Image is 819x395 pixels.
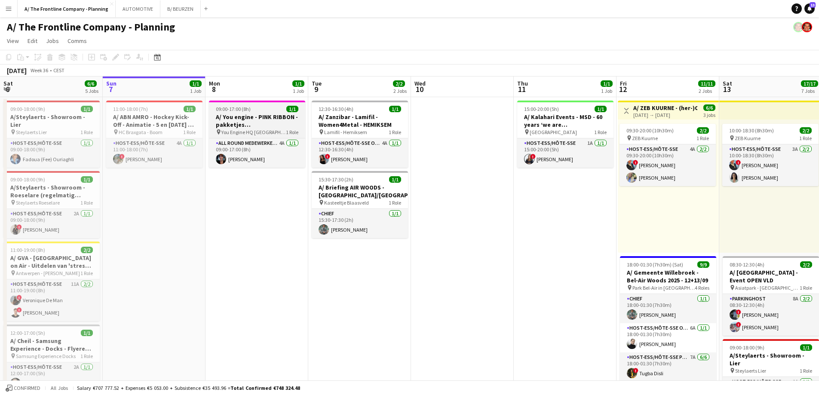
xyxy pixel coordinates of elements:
span: 11:00-19:00 (8h) [10,247,45,253]
h3: A/ Gemeente Willebroek - Bel-Air Woods 2025 - 12+13/09 [620,269,716,284]
span: Sat [3,80,13,87]
a: Jobs [43,35,62,46]
span: 4 Roles [695,285,709,291]
span: 6/6 [703,104,715,111]
span: ZEB Kuurne [632,135,658,141]
button: A/ The Frontline Company - Planning [18,0,116,17]
span: Steylaerts Lier [735,367,766,374]
span: 1 Role [800,285,812,291]
span: ! [17,307,22,312]
h3: A/ Zanzibar - Lamifil - Women4Metal - HEMIKSEM [312,113,408,129]
span: 08:30-12:30 (4h) [730,261,764,268]
span: 9 [310,84,322,94]
app-card-role: Host-ess/Hôte-sse Onthaal-Accueill4A1/112:30-16:30 (4h)![PERSON_NAME] [312,138,408,168]
app-card-role: Host-ess/Hôte-sse1/109:00-18:00 (9h)Fadoua (Fee) Ouriaghli [3,138,100,168]
span: 15:30-17:30 (2h) [319,176,353,183]
app-job-card: 11:00-18:00 (7h)1/1A/ ABN AMRO - Hockey Kick-Off - Animatie - 5 en [DATE] - Boom HC Braxgata - Bo... [106,101,202,168]
h3: A/ Briefing AIR WOODS - [GEOGRAPHIC_DATA]/[GEOGRAPHIC_DATA] [312,184,408,199]
h3: A/ ABN AMRO - Hockey Kick-Off - Animatie - 5 en [DATE] - Boom [106,113,202,129]
a: Edit [24,35,41,46]
app-card-role: Host-ess/Hôte-sse4A1/111:00-18:00 (7h)![PERSON_NAME] [106,138,202,168]
app-card-role: Host-ess/Hôte-sse2A1/112:00-17:00 (5h)Aboubakr El Asri [3,362,100,392]
span: ! [17,295,22,300]
app-job-card: 18:00-01:30 (7h30m) (Sat)9/9A/ Gemeente Willebroek - Bel-Air Woods 2025 - 12+13/09 Park Bel-Air i... [620,256,716,383]
span: Week 36 [28,67,50,73]
span: View [7,37,19,45]
span: 1 Role [799,135,812,141]
span: 11/11 [698,80,715,87]
div: 15:30-17:30 (2h)1/1A/ Briefing AIR WOODS - [GEOGRAPHIC_DATA]/[GEOGRAPHIC_DATA] Kasteeltje Blaasve... [312,171,408,238]
app-job-card: 09:30-20:00 (10h30m)2/2 ZEB Kuurne1 RoleHost-ess/Hôte-sse4A2/209:30-20:00 (10h30m)![PERSON_NAME][... [620,124,716,186]
a: 13 [804,3,815,14]
span: 1 Role [80,270,93,276]
app-job-card: 15:00-20:00 (5h)1/1A/ Kalahari Events - MSD - 60 years ‘we are [GEOGRAPHIC_DATA]’ [GEOGRAPHIC_DAT... [517,101,613,168]
app-card-role: Host-ess/Hôte-sse Onthaal-Accueill6A1/118:00-01:30 (7h30m)[PERSON_NAME] [620,323,716,352]
app-job-card: 10:00-18:30 (8h30m)2/2 ZEB Kuurne1 RoleHost-ess/Hôte-sse3A2/210:00-18:30 (8h30m)![PERSON_NAME][PE... [722,124,819,186]
span: Kasteeltje Blaasveld [324,199,369,206]
span: ! [17,224,22,230]
span: 2/2 [800,127,812,134]
span: 1 Role [389,129,401,135]
span: Jobs [46,37,59,45]
span: Total Confirmed €748 324.48 [230,385,300,391]
span: 1 Role [389,199,401,206]
app-job-card: 11:00-19:00 (8h)2/2A/ GVA - [GEOGRAPHIC_DATA] on Air - Uitdelen van 'stress' bananen Antwerpen - ... [3,242,100,321]
span: 1/1 [190,80,202,87]
span: ! [120,154,125,159]
h3: A/ [GEOGRAPHIC_DATA] - Event OPEN VLD [723,269,819,284]
span: Mon [209,80,220,87]
h1: A/ The Frontline Company - Planning [7,21,175,34]
span: 09:00-17:00 (8h) [216,106,251,112]
app-job-card: 08:30-12:30 (4h)2/2A/ [GEOGRAPHIC_DATA] - Event OPEN VLD Asiatpark - [GEOGRAPHIC_DATA]1 RoleParki... [723,256,819,336]
app-card-role: Host-ess/Hôte-sse4A2/209:30-20:00 (10h30m)![PERSON_NAME][PERSON_NAME] [620,144,716,186]
div: 5 Jobs [85,88,98,94]
span: 09:00-18:00 (9h) [10,176,45,183]
h3: A/ ZEB KUURNE - (her-)Opening nieuwe winkel (12+13+14/09) [633,104,697,112]
h3: A/ GVA - [GEOGRAPHIC_DATA] on Air - Uitdelen van 'stress' bananen [3,254,100,269]
span: ! [531,154,536,159]
span: 1 Role [183,129,196,135]
h3: A/ Kalahari Events - MSD - 60 years ‘we are [GEOGRAPHIC_DATA]’ [517,113,613,129]
span: 1 Role [696,135,709,141]
h3: A/Steylaerts - Showroom - Roeselare (regelmatig terugkerende opdracht) [3,184,100,199]
app-card-role: Host-ess/Hôte-sse1A1/115:00-20:00 (5h)![PERSON_NAME] [517,138,613,168]
span: 1 Role [80,129,93,135]
span: 13 [810,2,816,8]
app-job-card: 09:00-18:00 (9h)1/1A/Steylaerts - Showroom - Roeselare (regelmatig terugkerende opdracht) Steylae... [3,171,100,238]
app-job-card: 12:00-17:00 (5h)1/1A/ Cheil - Samsung Experience - Docks - Flyeren (30/8+6/9+13/9) Samsung Experi... [3,325,100,392]
app-card-role: Host-ess/Hôte-sse3A2/210:00-18:30 (8h30m)![PERSON_NAME][PERSON_NAME] [722,144,819,186]
span: 1 Role [800,367,812,374]
span: 1/1 [286,106,298,112]
span: ! [325,154,330,159]
app-card-role: All Round medewerker/collaborateur4A1/109:00-17:00 (8h)[PERSON_NAME] [209,138,305,168]
span: Steylaerts Lier [16,129,47,135]
span: 12:30-16:30 (4h) [319,106,353,112]
span: Antwerpen - [PERSON_NAME] [16,270,80,276]
app-user-avatar: Peter Desart [793,22,804,32]
button: AUTOMOTIVE [116,0,160,17]
span: 1/1 [800,344,812,351]
app-job-card: 09:00-17:00 (8h)1/1A/ You engine - PINK RIBBON - pakketjes inpakken/samenstellen (5 + [DATE]) You... [209,101,305,168]
span: 15:00-20:00 (5h) [524,106,559,112]
a: View [3,35,22,46]
app-card-role: Host-ess/Hôte-sse11A2/211:00-19:00 (8h)!Veronique De Man![PERSON_NAME] [3,279,100,321]
div: 2 Jobs [699,88,715,94]
span: 1/1 [81,106,93,112]
span: 10:00-18:30 (8h30m) [729,127,774,134]
span: Fri [620,80,627,87]
h3: A/Steylaerts - Showroom - Lier [3,113,100,129]
span: All jobs [49,385,70,391]
span: 12 [619,84,627,94]
span: 09:30-20:00 (10h30m) [626,127,674,134]
button: Confirmed [4,383,42,393]
span: 1 Role [80,199,93,206]
app-card-role: Chief1/115:30-17:30 (2h)[PERSON_NAME] [312,209,408,238]
div: 09:00-18:00 (9h)1/1A/Steylaerts - Showroom - Lier Steylaerts Lier1 RoleHost-ess/Hôte-sse1/109:00-... [3,101,100,168]
span: 2/2 [800,261,812,268]
a: Comms [64,35,90,46]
